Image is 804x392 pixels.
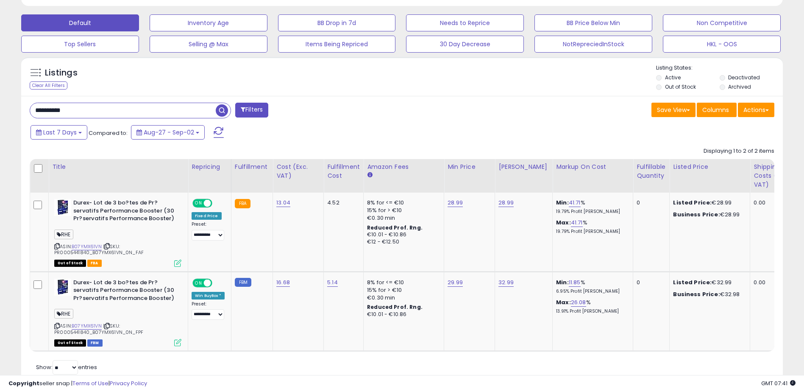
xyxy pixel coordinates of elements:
[697,103,737,117] button: Columns
[673,199,743,207] div: €28.99
[36,363,97,371] span: Show: entries
[448,199,463,207] a: 28.99
[406,36,524,53] button: 30 Day Decrease
[556,279,626,294] div: %
[54,279,71,296] img: 41yr4gFK97L._SL40_.jpg
[498,199,514,207] a: 28.99
[367,279,437,286] div: 8% for <= €10
[87,339,103,347] span: FBM
[192,221,225,241] div: Preset:
[673,199,712,207] b: Listed Price:
[235,162,269,171] div: Fulfillment
[663,36,781,53] button: HKL - OOS
[367,311,437,318] div: €10.01 - €10.86
[367,224,423,231] b: Reduced Prof. Rng.
[704,147,774,155] div: Displaying 1 to 2 of 2 items
[556,162,629,171] div: Markup on Cost
[448,162,491,171] div: Min Price
[278,14,396,31] button: BB Drop in 7d
[556,209,626,215] p: 19.79% Profit [PERSON_NAME]
[192,212,222,220] div: Fixed Price
[192,292,225,300] div: Win BuyBox *
[534,14,652,31] button: BB Price Below Min
[556,278,569,286] b: Min:
[72,379,108,387] a: Terms of Use
[150,14,267,31] button: Inventory Age
[673,290,720,298] b: Business Price:
[556,229,626,235] p: 19.79% Profit [PERSON_NAME]
[211,279,225,286] span: OFF
[367,303,423,311] b: Reduced Prof. Rng.
[448,278,463,287] a: 29.99
[72,322,102,330] a: B07YMX61VN
[367,238,437,246] div: €12 - €12.50
[637,279,663,286] div: 0
[276,199,290,207] a: 13.04
[73,279,176,305] b: Durex- Lot de 3 bo?tes de Pr?servatifs Performance Booster (30 Pr?servatifs Performance Booster)
[110,379,147,387] a: Privacy Policy
[556,298,571,306] b: Max:
[54,230,73,239] span: RHE
[192,162,228,171] div: Repricing
[367,294,437,302] div: €0.30 min
[556,288,626,294] p: 6.95% Profit [PERSON_NAME]
[193,279,204,286] span: ON
[193,200,204,207] span: ON
[651,103,696,117] button: Save View
[367,214,437,222] div: €0.30 min
[144,128,194,137] span: Aug-27 - Sep-02
[754,199,794,207] div: 0.00
[571,218,583,227] a: 41.71
[367,199,437,207] div: 8% for <= €10
[663,14,781,31] button: Non Competitive
[30,81,67,90] div: Clear All Filters
[131,125,205,140] button: Aug-27 - Sep-02
[89,129,128,137] span: Compared to:
[665,83,696,90] label: Out of Stock
[235,103,268,118] button: Filters
[728,74,760,81] label: Deactivated
[21,36,139,53] button: Top Sellers
[754,279,794,286] div: 0.00
[276,162,320,180] div: Cost (Exc. VAT)
[43,128,77,137] span: Last 7 Days
[327,162,360,180] div: Fulfillment Cost
[8,379,39,387] strong: Copyright
[498,162,549,171] div: [PERSON_NAME]
[738,103,774,117] button: Actions
[665,74,681,81] label: Active
[556,199,626,215] div: %
[235,199,250,208] small: FBA
[702,106,729,114] span: Columns
[327,278,338,287] a: 5.14
[192,301,225,320] div: Preset:
[556,219,626,235] div: %
[556,308,626,314] p: 13.91% Profit [PERSON_NAME]
[673,279,743,286] div: €32.99
[54,339,86,347] span: All listings that are currently out of stock and unavailable for purchase on Amazon
[87,260,102,267] span: FBA
[673,278,712,286] b: Listed Price:
[367,286,437,294] div: 15% for > €10
[761,379,796,387] span: 2025-09-10 07:41 GMT
[45,67,78,79] h5: Listings
[211,200,225,207] span: OFF
[673,162,746,171] div: Listed Price
[367,231,437,238] div: €10.01 - €10.86
[556,199,569,207] b: Min:
[556,218,571,227] b: Max:
[754,162,797,189] div: Shipping Costs (Exc. VAT)
[235,278,251,287] small: FBM
[54,260,86,267] span: All listings that are currently out of stock and unavailable for purchase on Amazon
[150,36,267,53] button: Selling @ Max
[8,380,147,388] div: seller snap | |
[569,278,581,287] a: 11.85
[54,279,181,346] div: ASIN:
[73,199,176,225] b: Durex- Lot de 3 bo?tes de Pr?servatifs Performance Booster (30 Pr?servatifs Performance Booster)
[571,298,586,307] a: 26.08
[278,36,396,53] button: Items Being Repriced
[367,162,440,171] div: Amazon Fees
[54,199,181,266] div: ASIN:
[31,125,87,140] button: Last 7 Days
[21,14,139,31] button: Default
